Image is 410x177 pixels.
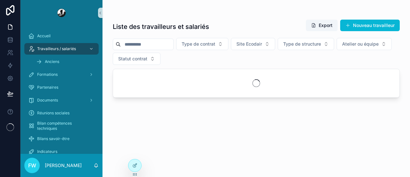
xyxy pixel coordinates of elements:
[24,133,99,145] a: Bilans savoir-être
[24,82,99,93] a: Partenaires
[37,121,92,131] span: Bilan compétences techniques
[37,33,51,39] span: Accueil
[28,162,36,169] span: FW
[236,41,262,47] span: Site Ecodair
[182,41,215,47] span: Type de contrat
[176,38,228,50] button: Select Button
[37,98,58,103] span: Documents
[24,107,99,119] a: Réunions sociales
[37,85,58,90] span: Partenaires
[24,94,99,106] a: Documents
[231,38,275,50] button: Select Button
[283,41,321,47] span: Type de structure
[45,162,82,169] p: [PERSON_NAME]
[37,136,70,141] span: Bilans savoir-être
[24,69,99,80] a: Formations
[118,56,147,62] span: Statut contrat
[24,43,99,55] a: Travailleurs / salariés
[32,56,99,67] a: Anciens
[37,149,57,154] span: Indicateurs
[306,20,338,31] button: Export
[342,41,379,47] span: Atelier ou équipe
[56,8,67,18] img: App logo
[113,22,209,31] h1: Liste des travailleurs et salariés
[278,38,334,50] button: Select Button
[37,72,58,77] span: Formations
[37,46,76,51] span: Travailleurs / salariés
[37,111,70,116] span: Réunions sociales
[24,120,99,132] a: Bilan compétences techniques
[340,20,400,31] button: Nouveau travailleur
[24,30,99,42] a: Accueil
[337,38,392,50] button: Select Button
[24,146,99,157] a: Indicateurs
[20,26,102,154] div: scrollable content
[113,53,160,65] button: Select Button
[45,59,59,64] span: Anciens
